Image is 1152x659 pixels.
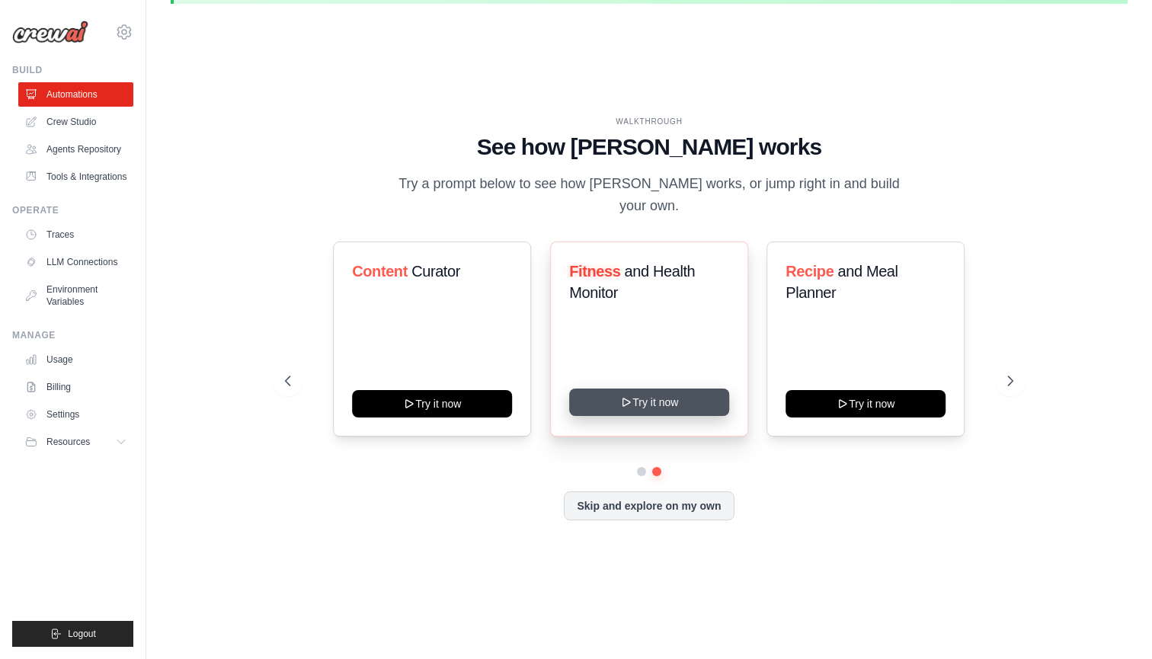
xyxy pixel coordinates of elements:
[1076,586,1152,659] iframe: Chat Widget
[564,491,734,520] button: Skip and explore on my own
[393,173,905,218] p: Try a prompt below to see how [PERSON_NAME] works, or jump right in and build your own.
[18,165,133,189] a: Tools & Integrations
[12,204,133,216] div: Operate
[786,390,946,417] button: Try it now
[786,263,898,301] span: and Meal Planner
[786,263,834,280] span: Recipe
[353,390,513,417] button: Try it now
[12,329,133,341] div: Manage
[18,347,133,372] a: Usage
[12,64,133,76] div: Build
[18,375,133,399] a: Billing
[569,389,729,416] button: Try it now
[569,263,620,280] span: Fitness
[18,137,133,162] a: Agents Repository
[18,430,133,454] button: Resources
[46,436,90,448] span: Resources
[12,621,133,647] button: Logout
[18,250,133,274] a: LLM Connections
[18,110,133,134] a: Crew Studio
[18,277,133,314] a: Environment Variables
[285,116,1014,127] div: WALKTHROUGH
[569,263,695,301] span: and Health Monitor
[18,402,133,427] a: Settings
[285,133,1014,161] h1: See how [PERSON_NAME] works
[412,263,461,280] span: Curator
[18,222,133,247] a: Traces
[353,263,408,280] span: Content
[68,628,96,640] span: Logout
[12,21,88,43] img: Logo
[18,82,133,107] a: Automations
